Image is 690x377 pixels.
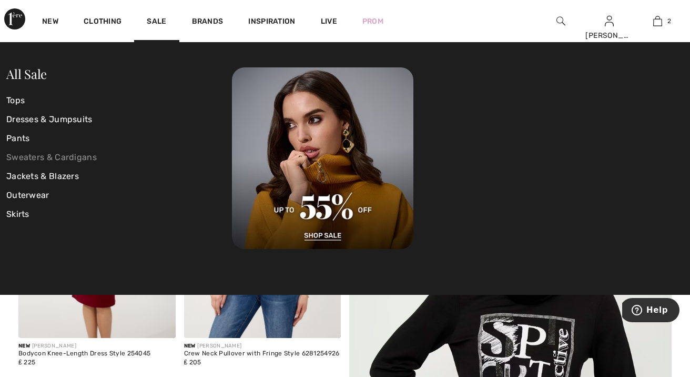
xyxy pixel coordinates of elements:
[4,8,25,29] img: 1ère Avenue
[6,91,232,110] a: Tops
[6,205,232,224] a: Skirts
[653,15,662,27] img: My Bag
[622,298,679,324] iframe: Opens a widget where you can find more information
[6,148,232,167] a: Sweaters & Cardigans
[147,17,166,28] a: Sale
[6,110,232,129] a: Dresses & Jumpsuits
[184,350,340,358] div: Crew Neck Pullover with Fringe Style 6281254926
[84,17,121,28] a: Clothing
[605,15,614,27] img: My Info
[605,16,614,26] a: Sign In
[184,343,196,349] span: New
[248,17,295,28] span: Inspiration
[184,359,201,366] span: ₤ 205
[362,16,383,27] a: Prom
[634,15,681,27] a: 2
[556,15,565,27] img: search the website
[321,16,337,27] a: Live
[6,65,47,82] a: All Sale
[6,129,232,148] a: Pants
[667,16,671,26] span: 2
[42,17,58,28] a: New
[6,167,232,186] a: Jackets & Blazers
[232,67,413,249] img: 250825113019_d881a28ff8cb6.jpg
[585,30,633,41] div: [PERSON_NAME]
[18,342,150,350] div: [PERSON_NAME]
[184,342,340,350] div: [PERSON_NAME]
[18,350,150,358] div: Bodycon Knee-Length Dress Style 254045
[6,186,232,205] a: Outerwear
[18,343,30,349] span: New
[18,359,35,366] span: ₤ 225
[192,17,224,28] a: Brands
